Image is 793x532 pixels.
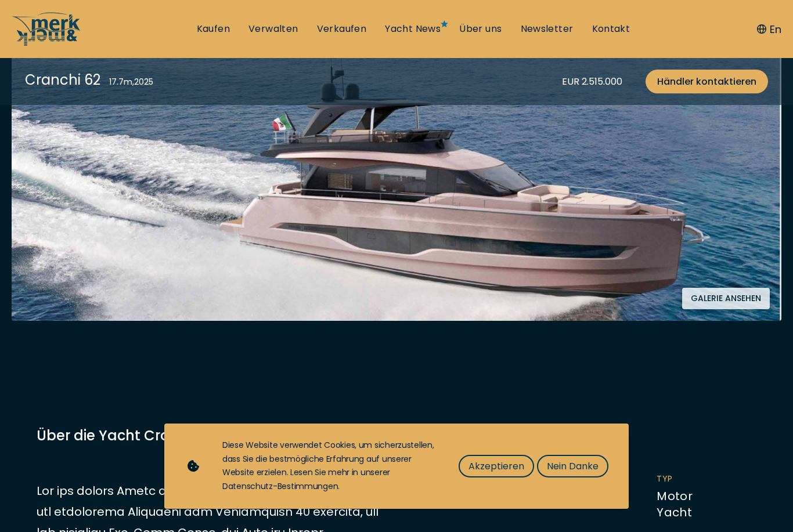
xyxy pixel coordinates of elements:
[222,480,338,492] a: Datenschutz-Bestimmungen
[757,21,781,37] button: En
[317,23,367,35] a: Verkaufen
[657,473,754,520] li: Motor Yacht
[646,70,768,93] a: Händler kontaktieren
[25,70,100,90] div: Cranchi 62
[222,439,435,494] div: Diese Website verwendet Cookies, um sicherzustellen, dass Sie die bestmögliche Erfahrung auf unse...
[537,455,608,477] button: Nein Danke
[12,21,781,321] img: Merk&Merk
[248,23,298,35] a: Verwalten
[468,459,524,473] span: Akzeptieren
[197,23,230,35] a: Kaufen
[547,459,599,473] span: Nein Danke
[682,288,770,309] button: Galerie ansehen
[385,23,441,35] a: Yacht News
[37,425,382,446] h3: Über die Yacht Cranchi 62
[109,76,153,88] div: 17.7 m , 2025
[459,455,534,477] button: Akzeptieren
[657,473,730,485] span: Typ
[521,23,574,35] a: Newsletter
[459,23,502,35] a: Über uns
[592,23,630,35] a: Kontakt
[562,74,622,89] div: EUR 2.515.000
[657,74,756,89] span: Händler kontaktieren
